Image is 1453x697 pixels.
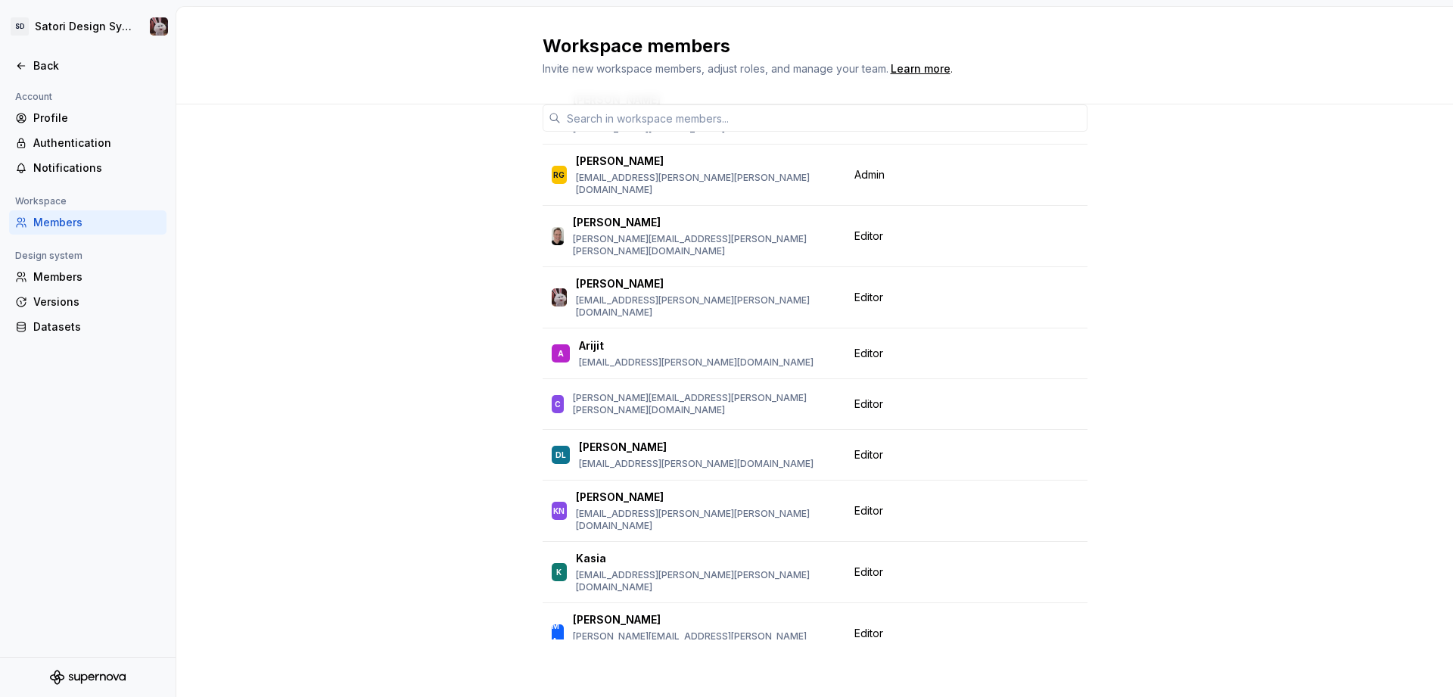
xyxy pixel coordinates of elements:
[576,490,664,505] p: [PERSON_NAME]
[33,269,160,285] div: Members
[573,630,836,655] p: [PERSON_NAME][EMAIL_ADDRESS][PERSON_NAME][PERSON_NAME][DOMAIN_NAME]
[888,64,953,75] span: .
[579,440,667,455] p: [PERSON_NAME]
[854,167,885,182] span: Admin
[9,54,166,78] a: Back
[543,34,1069,58] h2: Workspace members
[33,110,160,126] div: Profile
[35,19,132,34] div: Satori Design System
[854,346,883,361] span: Editor
[9,315,166,339] a: Datasets
[552,288,567,306] img: Andras Popovics
[543,62,888,75] span: Invite new workspace members, adjust roles, and manage your team.
[9,192,73,210] div: Workspace
[50,670,126,685] svg: Supernova Logo
[576,294,836,319] p: [EMAIL_ADDRESS][PERSON_NAME][PERSON_NAME][DOMAIN_NAME]
[579,356,814,369] p: [EMAIL_ADDRESS][PERSON_NAME][DOMAIN_NAME]
[33,135,160,151] div: Authentication
[33,58,160,73] div: Back
[11,17,29,36] div: SD
[854,447,883,462] span: Editor
[553,503,565,518] div: KN
[555,397,561,412] div: C
[579,458,814,470] p: [EMAIL_ADDRESS][PERSON_NAME][DOMAIN_NAME]
[854,565,883,580] span: Editor
[9,290,166,314] a: Versions
[576,551,606,566] p: Kasia
[576,172,836,196] p: [EMAIL_ADDRESS][PERSON_NAME][PERSON_NAME][DOMAIN_NAME]
[9,265,166,289] a: Members
[854,290,883,305] span: Editor
[891,61,951,76] a: Learn more
[552,618,564,649] div: MA
[555,447,566,462] div: DL
[854,503,883,518] span: Editor
[576,154,664,169] p: [PERSON_NAME]
[9,247,89,265] div: Design system
[3,10,173,43] button: SDSatori Design SystemAndras Popovics
[573,233,836,257] p: [PERSON_NAME][EMAIL_ADDRESS][PERSON_NAME][PERSON_NAME][DOMAIN_NAME]
[150,17,168,36] img: Andras Popovics
[576,276,664,291] p: [PERSON_NAME]
[33,294,160,310] div: Versions
[9,210,166,235] a: Members
[553,167,565,182] div: RG
[9,156,166,180] a: Notifications
[576,569,836,593] p: [EMAIL_ADDRESS][PERSON_NAME][PERSON_NAME][DOMAIN_NAME]
[576,508,836,532] p: [EMAIL_ADDRESS][PERSON_NAME][PERSON_NAME][DOMAIN_NAME]
[552,227,564,245] img: Alan Gornick
[33,160,160,176] div: Notifications
[579,338,604,353] p: Arijit
[9,88,58,106] div: Account
[854,626,883,641] span: Editor
[558,346,564,361] div: A
[573,215,661,230] p: [PERSON_NAME]
[573,612,661,627] p: [PERSON_NAME]
[9,131,166,155] a: Authentication
[854,229,883,244] span: Editor
[561,104,1087,132] input: Search in workspace members...
[33,215,160,230] div: Members
[854,397,883,412] span: Editor
[9,106,166,130] a: Profile
[33,319,160,334] div: Datasets
[573,392,836,416] p: [PERSON_NAME][EMAIL_ADDRESS][PERSON_NAME][PERSON_NAME][DOMAIN_NAME]
[556,565,562,580] div: K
